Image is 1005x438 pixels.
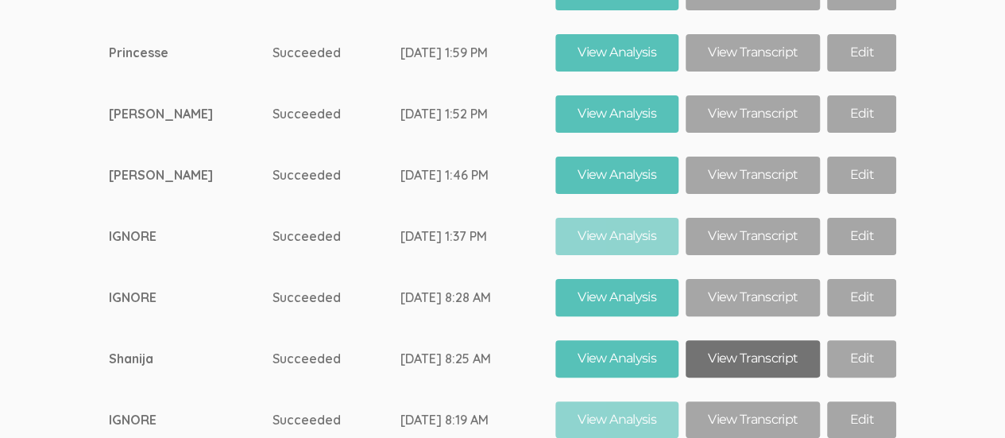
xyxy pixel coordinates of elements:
td: IGNORE [109,206,273,267]
a: View Transcript [686,95,820,133]
a: Edit [827,95,895,133]
a: Edit [827,157,895,194]
a: Edit [827,279,895,316]
td: Succeeded [273,83,400,145]
a: View Transcript [686,340,820,378]
iframe: Chat Widget [926,362,1005,438]
td: Succeeded [273,145,400,206]
a: View Transcript [686,157,820,194]
td: [DATE] 1:52 PM [400,83,555,145]
td: IGNORE [109,267,273,328]
a: View Transcript [686,218,820,255]
a: View Analysis [555,279,678,316]
td: Succeeded [273,267,400,328]
a: Edit [827,34,895,72]
td: Succeeded [273,206,400,267]
a: View Analysis [555,340,678,378]
a: Edit [827,340,895,378]
td: [PERSON_NAME] [109,83,273,145]
td: [DATE] 8:28 AM [400,267,555,328]
a: View Analysis [555,157,678,194]
a: View Analysis [555,34,678,72]
td: [DATE] 1:46 PM [400,145,555,206]
td: Princesse [109,22,273,83]
td: Succeeded [273,328,400,390]
a: View Analysis [555,218,678,255]
td: [PERSON_NAME] [109,145,273,206]
td: [DATE] 8:25 AM [400,328,555,390]
td: Succeeded [273,22,400,83]
a: View Transcript [686,279,820,316]
a: Edit [827,218,895,255]
a: View Analysis [555,95,678,133]
td: [DATE] 1:37 PM [400,206,555,267]
td: Shanija [109,328,273,390]
td: [DATE] 1:59 PM [400,22,555,83]
a: View Transcript [686,34,820,72]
